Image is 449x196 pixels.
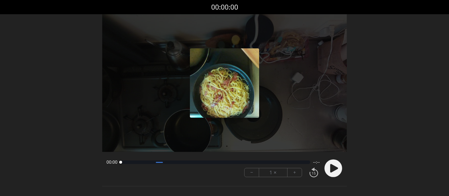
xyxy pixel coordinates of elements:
img: Poster Image [190,48,259,118]
a: 00:00:00 [211,2,238,12]
span: 00:00 [106,159,117,165]
button: − [245,168,259,177]
div: 1 × [259,168,288,177]
button: + [288,168,302,177]
span: --:-- [313,159,320,165]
